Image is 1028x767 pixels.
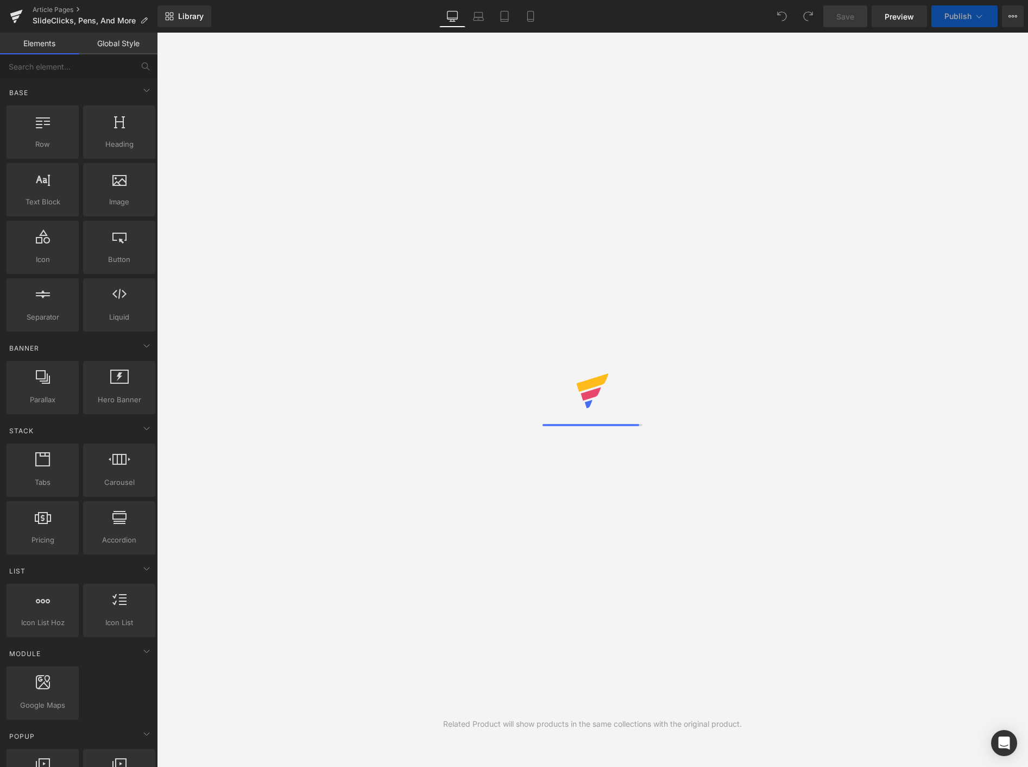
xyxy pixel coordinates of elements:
span: Carousel [86,477,152,488]
a: Desktop [439,5,465,27]
span: Tabs [10,477,75,488]
span: Google Maps [10,700,75,711]
a: Global Style [79,33,157,54]
span: SlideClicks, Pens, And More [33,16,136,25]
a: Mobile [518,5,544,27]
button: More [1002,5,1024,27]
span: Popup [8,731,36,741]
div: Open Intercom Messenger [991,730,1017,756]
span: Hero Banner [86,394,152,406]
span: Icon List Hoz [10,617,75,628]
button: Redo [797,5,819,27]
div: Related Product will show products in the same collections with the original product. [443,718,742,730]
span: Image [86,196,152,208]
span: Icon [10,254,75,265]
button: Publish [931,5,998,27]
span: Accordion [86,534,152,546]
a: Tablet [491,5,518,27]
a: Laptop [465,5,491,27]
span: Save [836,11,854,22]
button: Undo [771,5,793,27]
span: List [8,566,27,576]
span: Heading [86,139,152,150]
span: Stack [8,426,35,436]
span: Preview [885,11,914,22]
span: Text Block [10,196,75,208]
span: Parallax [10,394,75,406]
span: Liquid [86,311,152,323]
a: New Library [157,5,211,27]
a: Preview [872,5,927,27]
span: Module [8,648,42,659]
span: Publish [944,12,972,21]
span: Icon List [86,617,152,628]
span: Base [8,88,29,98]
span: Library [178,11,204,21]
span: Row [10,139,75,150]
a: Article Pages [33,5,157,14]
span: Button [86,254,152,265]
span: Separator [10,311,75,323]
span: Pricing [10,534,75,546]
span: Banner [8,343,40,353]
